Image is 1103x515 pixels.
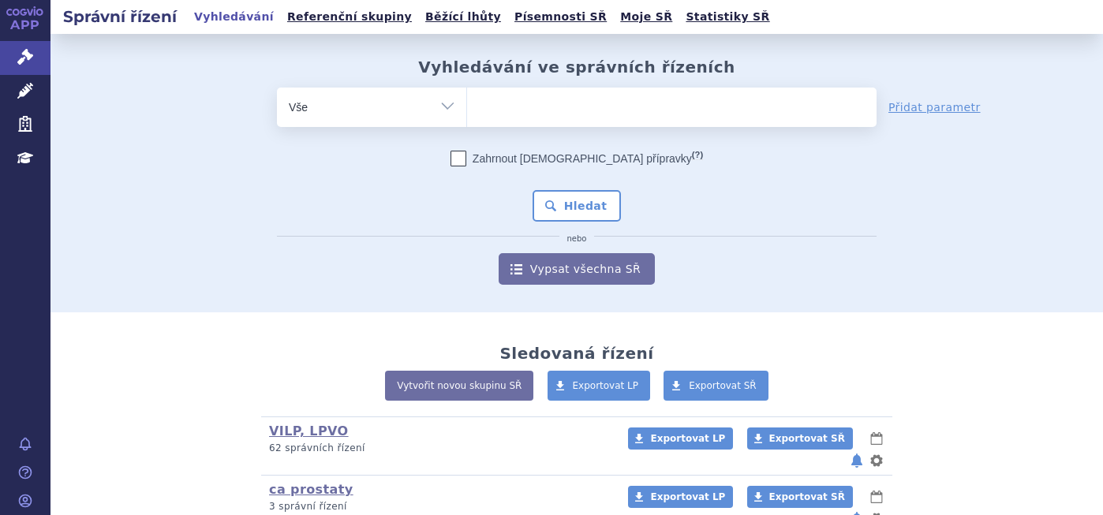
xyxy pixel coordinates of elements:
a: Exportovat LP [628,486,733,508]
a: Moje SŘ [615,6,677,28]
span: Exportovat LP [650,491,725,502]
span: Exportovat SŘ [769,491,845,502]
h2: Sledovaná řízení [499,344,653,363]
button: nastavení [869,451,884,470]
a: VILP, LPVO [269,424,349,438]
a: Přidat parametr [888,99,981,115]
span: Exportovat SŘ [769,433,845,444]
p: 62 správních řízení [269,442,608,455]
a: Vypsat všechna SŘ [499,253,655,285]
a: Běžící lhůty [421,6,506,28]
span: Exportovat SŘ [689,380,757,391]
p: 3 správní řízení [269,500,608,513]
abbr: (?) [692,150,703,160]
a: ca prostaty [269,482,353,497]
button: lhůty [869,429,884,448]
button: lhůty [869,487,884,506]
a: Exportovat LP [548,371,651,401]
a: Exportovat LP [628,427,733,450]
a: Písemnosti SŘ [510,6,611,28]
a: Exportovat SŘ [747,427,853,450]
h2: Správní řízení [50,6,189,28]
a: Vytvořit novou skupinu SŘ [385,371,533,401]
button: notifikace [849,451,865,470]
span: Exportovat LP [573,380,639,391]
a: Referenční skupiny [282,6,417,28]
button: Hledat [533,190,622,222]
a: Statistiky SŘ [681,6,774,28]
label: Zahrnout [DEMOGRAPHIC_DATA] přípravky [451,151,703,166]
i: nebo [559,234,595,244]
h2: Vyhledávání ve správních řízeních [418,58,735,77]
span: Exportovat LP [650,433,725,444]
a: Exportovat SŘ [747,486,853,508]
a: Vyhledávání [189,6,279,28]
a: Exportovat SŘ [664,371,768,401]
